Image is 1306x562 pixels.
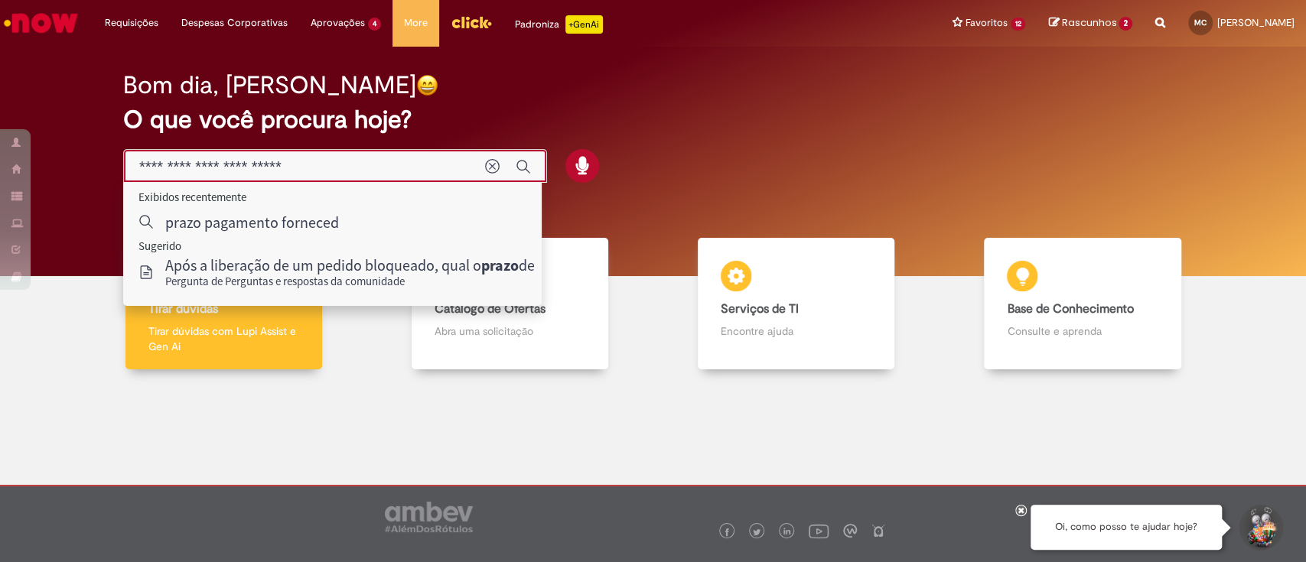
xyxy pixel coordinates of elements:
img: click_logo_yellow_360x200.png [451,11,492,34]
b: Catálogo de Ofertas [435,301,546,317]
span: [PERSON_NAME] [1217,16,1295,29]
b: Tirar dúvidas [148,301,218,317]
span: Requisições [105,15,158,31]
span: Despesas Corporativas [181,15,288,31]
p: Consulte e aprenda [1007,323,1158,339]
img: logo_footer_facebook.png [723,528,731,536]
span: Aprovações [311,15,365,31]
img: logo_footer_workplace.png [843,524,857,538]
span: 2 [1119,17,1132,31]
b: Base de Conhecimento [1007,301,1133,317]
p: Tirar dúvidas com Lupi Assist e Gen Ai [148,323,299,354]
span: 4 [368,18,381,31]
div: Oi, como posso te ajudar hoje? [1031,505,1222,550]
img: logo_footer_ambev_rotulo_gray.png [385,502,473,532]
h2: O que você procura hoje? [123,106,1183,133]
div: Padroniza [515,15,603,34]
a: Serviços de TI Encontre ajuda [653,238,940,370]
span: MC [1194,18,1207,28]
p: Encontre ajuda [721,323,871,339]
h2: Bom dia, [PERSON_NAME] [123,72,416,99]
span: Rascunhos [1061,15,1116,30]
button: Iniciar Conversa de Suporte [1237,505,1283,551]
img: happy-face.png [416,74,438,96]
img: logo_footer_naosei.png [871,524,885,538]
span: More [404,15,428,31]
p: Abra uma solicitação [435,323,585,339]
img: logo_footer_linkedin.png [783,528,791,537]
p: +GenAi [565,15,603,34]
span: 12 [1011,18,1026,31]
span: Favoritos [966,15,1008,31]
a: Base de Conhecimento Consulte e aprenda [940,238,1226,370]
a: Rascunhos [1048,16,1132,31]
a: Tirar dúvidas Tirar dúvidas com Lupi Assist e Gen Ai [80,238,366,370]
img: ServiceNow [2,8,80,38]
b: Serviços de TI [721,301,799,317]
img: logo_footer_twitter.png [753,528,760,536]
img: logo_footer_youtube.png [809,521,829,541]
